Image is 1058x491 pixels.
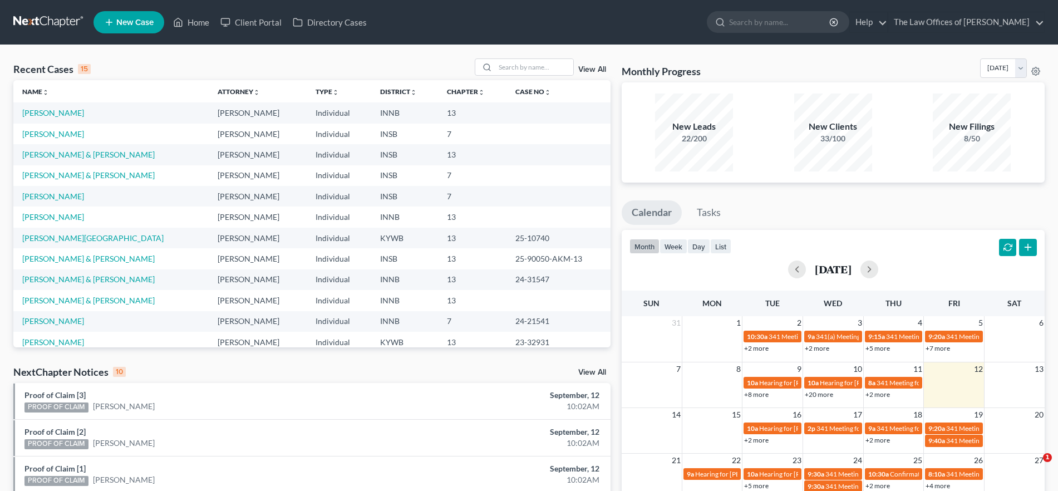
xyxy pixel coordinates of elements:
[307,102,371,123] td: Individual
[24,476,88,486] div: PROOF OF CLAIM
[307,228,371,248] td: Individual
[215,12,287,32] a: Client Portal
[865,390,890,399] a: +2 more
[820,379,966,387] span: Hearing for [PERSON_NAME] & [PERSON_NAME]
[93,401,155,412] a: [PERSON_NAME]
[857,316,863,330] span: 3
[852,454,863,467] span: 24
[796,316,803,330] span: 2
[794,120,872,133] div: New Clients
[687,200,731,225] a: Tasks
[24,464,86,473] a: Proof of Claim [1]
[805,344,829,352] a: +2 more
[438,228,506,248] td: 13
[885,298,902,308] span: Thu
[415,438,599,449] div: 10:02AM
[438,332,506,352] td: 13
[946,436,1046,445] span: 341 Meeting for [PERSON_NAME]
[438,165,506,186] td: 7
[912,362,923,376] span: 11
[506,248,611,269] td: 25-90050-AKM-13
[22,233,164,243] a: [PERSON_NAME][GEOGRAPHIC_DATA]
[24,402,88,413] div: PROOF OF CLAIM
[702,298,722,308] span: Mon
[22,108,84,117] a: [PERSON_NAME]
[933,120,1011,133] div: New Filings
[912,408,923,421] span: 18
[926,344,950,352] a: +7 more
[506,332,611,352] td: 23-32931
[209,228,307,248] td: [PERSON_NAME]
[371,269,438,290] td: INNB
[22,296,155,305] a: [PERSON_NAME] & [PERSON_NAME]
[629,239,660,254] button: month
[1038,316,1045,330] span: 6
[868,424,875,433] span: 9a
[948,298,960,308] span: Fri
[438,269,506,290] td: 13
[438,207,506,227] td: 13
[24,427,86,436] a: Proof of Claim [2]
[744,482,769,490] a: +5 more
[946,470,1046,478] span: 341 Meeting for [PERSON_NAME]
[307,186,371,207] td: Individual
[307,311,371,332] td: Individual
[744,344,769,352] a: +2 more
[371,248,438,269] td: INSB
[850,12,887,32] a: Help
[515,87,551,96] a: Case Nounfold_more
[116,18,154,27] span: New Case
[371,332,438,352] td: KYWB
[928,424,945,433] span: 9:20a
[928,470,945,478] span: 8:10a
[371,207,438,227] td: INNB
[824,298,842,308] span: Wed
[675,362,682,376] span: 7
[22,192,84,201] a: [PERSON_NAME]
[22,337,84,347] a: [PERSON_NAME]
[671,454,682,467] span: 21
[495,59,573,75] input: Search by name...
[1020,453,1047,480] iframe: Intercom live chat
[808,379,819,387] span: 10a
[438,144,506,165] td: 13
[917,316,923,330] span: 4
[316,87,339,96] a: Typeunfold_more
[805,390,833,399] a: +20 more
[643,298,660,308] span: Sun
[808,470,824,478] span: 9:30a
[93,438,155,449] a: [PERSON_NAME]
[886,332,1045,341] span: 341 Meeting for [PERSON_NAME] & [PERSON_NAME]
[825,482,926,490] span: 341 Meeting for [PERSON_NAME]
[371,311,438,332] td: INNB
[928,436,945,445] span: 9:40a
[808,332,815,341] span: 9a
[747,424,758,433] span: 10a
[865,436,890,444] a: +2 more
[865,344,890,352] a: +5 more
[729,12,831,32] input: Search by name...
[731,454,742,467] span: 22
[977,316,984,330] span: 5
[371,290,438,311] td: INNB
[928,332,945,341] span: 9:20a
[209,332,307,352] td: [PERSON_NAME]
[24,390,86,400] a: Proof of Claim [3]
[852,362,863,376] span: 10
[209,165,307,186] td: [PERSON_NAME]
[744,390,769,399] a: +8 more
[946,332,1046,341] span: 341 Meeting for [PERSON_NAME]
[687,239,710,254] button: day
[912,454,923,467] span: 25
[209,290,307,311] td: [PERSON_NAME]
[877,424,977,433] span: 341 Meeting for [PERSON_NAME]
[307,165,371,186] td: Individual
[209,311,307,332] td: [PERSON_NAME]
[438,124,506,144] td: 7
[710,239,731,254] button: list
[744,436,769,444] a: +2 more
[24,439,88,449] div: PROOF OF CLAIM
[371,124,438,144] td: INSB
[438,290,506,311] td: 13
[622,65,701,78] h3: Monthly Progress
